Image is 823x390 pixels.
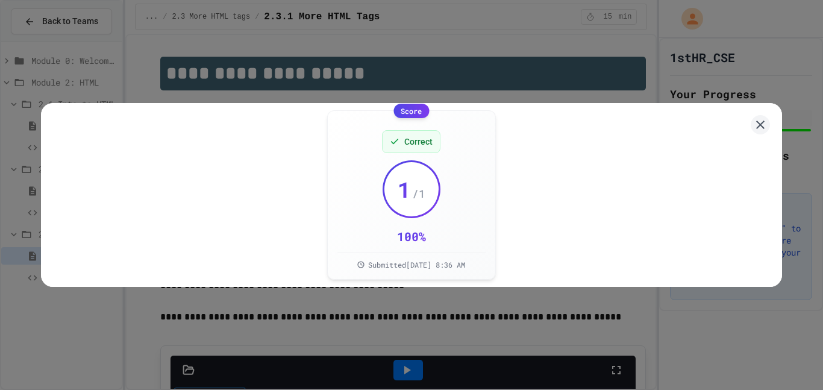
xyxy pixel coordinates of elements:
span: Submitted [DATE] 8:36 AM [368,260,465,269]
span: / 1 [412,185,425,202]
span: 1 [398,177,411,201]
div: 100 % [397,228,426,245]
span: Correct [404,136,433,148]
div: Score [393,104,429,118]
